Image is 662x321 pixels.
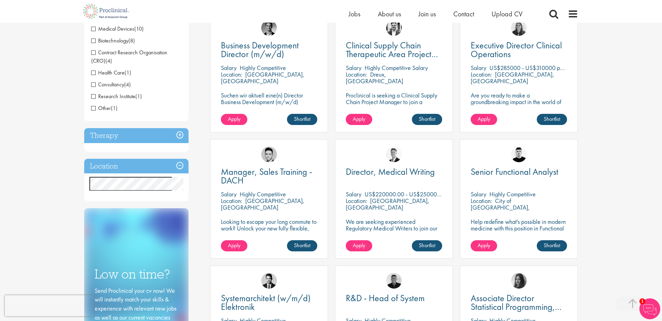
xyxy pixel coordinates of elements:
p: Proclinical is seeking a Clinical Supply Chain Project Manager to join a dynamic team dedicated t... [346,92,442,125]
span: (1) [125,69,131,76]
span: Apply [228,115,240,123]
a: Contact [453,9,474,18]
span: (1) [135,93,142,100]
p: Looking to escape your long commute to work? Unlock your new fully flexible, remote working posit... [221,218,317,245]
span: Senior Functional Analyst [471,166,558,178]
p: Highly Competitive [240,190,286,198]
p: Highly Competitive [240,64,286,72]
span: Apply [353,115,365,123]
p: Help redefine what's possible in modern medicine with this position in Functional Analysis! [471,218,567,238]
span: Location: [221,70,242,78]
a: Shortlist [537,114,567,125]
span: Contract Research Organisation (CRO) [91,49,167,64]
span: Business Development Director (m/w/d) [221,39,299,60]
a: Director, Medical Writing [346,167,442,176]
a: Manager, Sales Training - DACH [221,167,317,185]
p: Highly Competitive [489,190,536,198]
span: Salary [221,190,237,198]
img: Christian Andersen [386,273,402,289]
span: Apply [228,242,240,249]
span: Location: [346,197,367,205]
a: Apply [471,114,497,125]
p: Dreux, [GEOGRAPHIC_DATA] [346,70,403,85]
p: US$220000.00 - US$250000.00 per annum + Highly Competitive Salary [365,190,544,198]
span: Director, Medical Writing [346,166,435,178]
span: Clinical Supply Chain Therapeutic Area Project Manager [346,39,438,69]
img: Max Slevogt [261,20,277,36]
img: George Watson [386,147,402,162]
p: We are seeking experienced Regulatory Medical Writers to join our client, a dynamic and growing b... [346,218,442,245]
a: Apply [221,240,247,251]
a: Apply [471,240,497,251]
img: Connor Lynes [261,147,277,162]
img: Heidi Hennigan [511,273,527,289]
a: Shortlist [287,240,317,251]
h3: Location [84,159,189,174]
a: Senior Functional Analyst [471,167,567,176]
span: About us [378,9,401,18]
span: Apply [353,242,365,249]
span: Salary [346,64,361,72]
p: Suchen wir aktuell eine(n) Director Business Development (m/w/d) Standort: [GEOGRAPHIC_DATA] | Mo... [221,92,317,118]
a: Shortlist [412,240,442,251]
span: Salary [471,64,486,72]
a: Executive Director Clinical Operations [471,41,567,58]
span: Health Care [91,69,125,76]
span: Location: [471,197,492,205]
span: Research Institute [91,93,135,100]
a: Apply [221,114,247,125]
p: [GEOGRAPHIC_DATA], [GEOGRAPHIC_DATA] [221,197,304,211]
span: Location: [221,197,242,205]
p: US$285000 - US$310000 per annum [489,64,582,72]
span: Location: [346,70,367,78]
a: Thomas Wenig [261,273,277,289]
span: Apply [478,242,490,249]
span: Systemarchitekt (w/m/d) Elektronik [221,292,311,313]
span: Other [91,104,111,112]
p: [GEOGRAPHIC_DATA], [GEOGRAPHIC_DATA] [471,70,554,85]
h3: Therapy [84,128,189,143]
img: Patrick Melody [511,147,527,162]
span: (4) [105,57,112,64]
span: Other [91,104,118,112]
span: Biotechnology [91,37,128,44]
span: Salary [471,190,486,198]
a: Shortlist [537,240,567,251]
p: Are you ready to make a groundbreaking impact in the world of biotechnology? Join a growing compa... [471,92,567,125]
a: Systemarchitekt (w/m/d) Elektronik [221,294,317,311]
a: Upload CV [492,9,523,18]
a: Business Development Director (m/w/d) [221,41,317,58]
span: Salary [346,190,361,198]
span: (10) [134,25,144,32]
span: Health Care [91,69,131,76]
span: R&D - Head of System [346,292,425,304]
span: Salary [221,64,237,72]
img: Edward Little [386,20,402,36]
img: Ciara Noble [511,20,527,36]
span: Biotechnology [91,37,135,44]
span: Manager, Sales Training - DACH [221,166,312,186]
a: Apply [346,114,372,125]
span: (4) [124,81,131,88]
p: Highly Competitive Salary [365,64,428,72]
p: City of [GEOGRAPHIC_DATA], [GEOGRAPHIC_DATA] [471,197,530,218]
a: Associate Director Statistical Programming, Oncology [471,294,567,311]
a: Jobs [349,9,360,18]
span: Apply [478,115,490,123]
img: Chatbot [639,298,660,319]
a: Shortlist [412,114,442,125]
span: Consultancy [91,81,131,88]
p: [GEOGRAPHIC_DATA], [GEOGRAPHIC_DATA] [221,70,304,85]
